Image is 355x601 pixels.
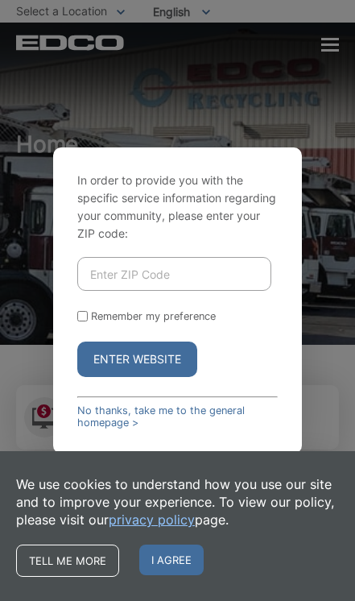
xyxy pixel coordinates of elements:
label: Remember my preference [91,310,216,322]
p: We use cookies to understand how you use our site and to improve your experience. To view our pol... [16,475,339,528]
span: I agree [139,545,204,575]
button: Enter Website [77,342,197,377]
a: No thanks, take me to the general homepage > [77,404,278,429]
p: In order to provide you with the specific service information regarding your community, please en... [77,172,278,242]
a: privacy policy [109,511,195,528]
a: Tell me more [16,545,119,577]
input: Enter ZIP Code [77,257,271,291]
